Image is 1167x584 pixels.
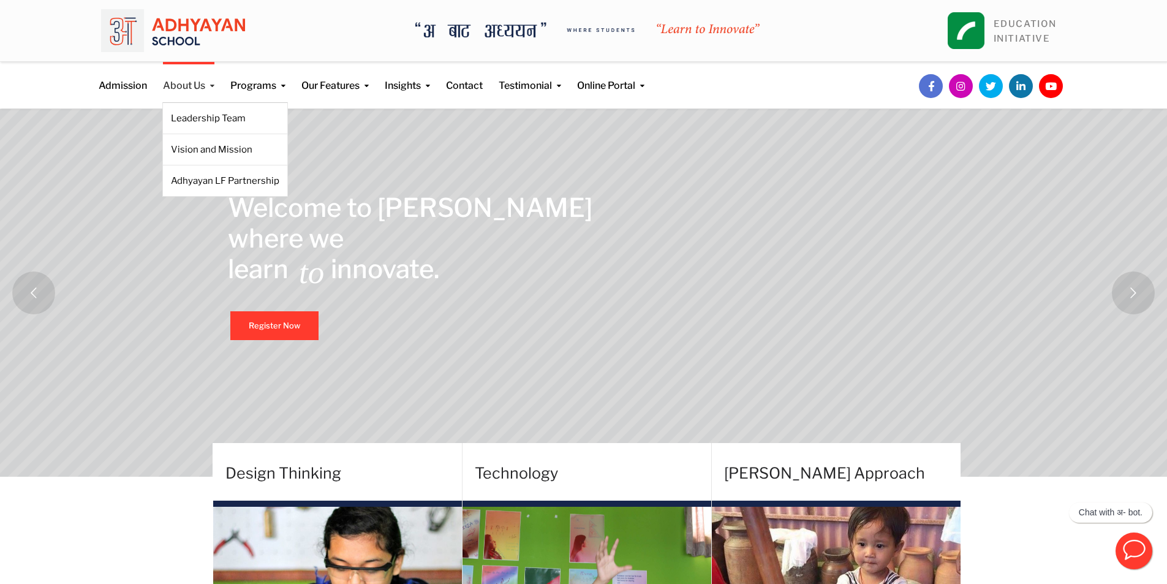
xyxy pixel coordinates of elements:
[475,446,711,501] h4: Technology
[225,446,462,501] h4: Design Thinking
[385,62,430,93] a: Insights
[171,143,279,156] a: Vision and Mission
[299,257,324,287] rs-layer: to
[163,62,214,93] a: About Us
[230,311,319,340] a: Register Now
[577,62,644,93] a: Online Portal
[228,192,592,284] rs-layer: Welcome to [PERSON_NAME] where we learn
[171,174,279,188] a: Adhyayan LF Partnership
[230,62,285,93] a: Programs
[446,62,483,93] a: Contact
[948,12,984,49] img: square_leapfrog
[1079,507,1142,518] p: Chat with अ- bot.
[301,62,369,93] a: Our Features
[499,62,561,93] a: Testimonial
[724,446,961,501] h4: [PERSON_NAME] Approach
[994,18,1057,44] a: EDUCATIONINITIATIVE
[415,22,760,38] img: A Bata Adhyayan where students learn to Innovate
[101,9,245,52] img: logo
[99,62,147,93] a: Admission
[171,112,279,125] a: Leadership Team
[331,254,439,284] rs-layer: innovate.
